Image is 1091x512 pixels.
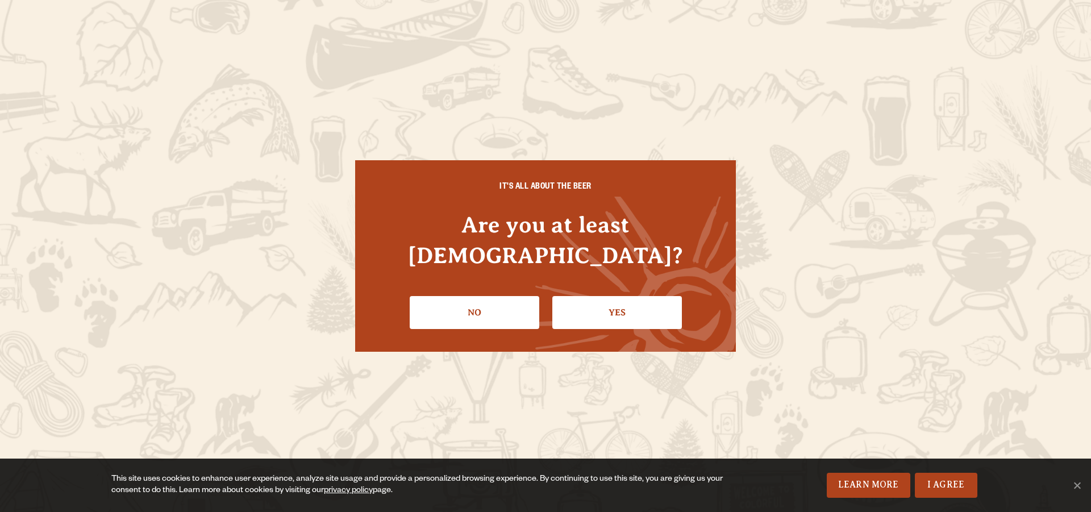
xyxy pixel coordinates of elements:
a: privacy policy [324,486,373,496]
h4: Are you at least [DEMOGRAPHIC_DATA]? [378,210,713,270]
a: Confirm I'm 21 or older [552,296,682,329]
a: Learn More [827,473,910,498]
h6: IT'S ALL ABOUT THE BEER [378,183,713,193]
a: No [410,296,539,329]
a: I Agree [915,473,977,498]
span: No [1071,480,1082,491]
div: This site uses cookies to enhance user experience, analyze site usage and provide a personalized ... [111,474,732,497]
